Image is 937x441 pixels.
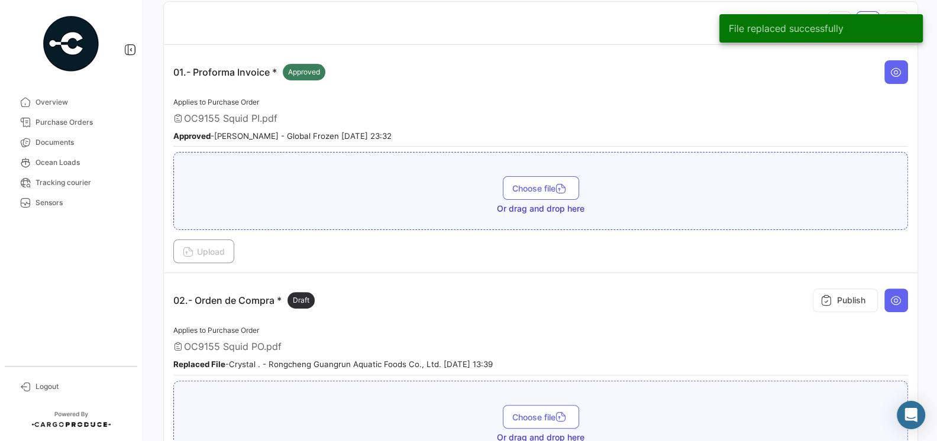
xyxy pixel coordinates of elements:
[173,64,325,80] p: 01.- Proforma Invoice *
[173,359,493,369] small: - Crystal . - Rongcheng Guangrun Aquatic Foods Co., Ltd. [DATE] 13:39
[173,131,392,141] small: - [PERSON_NAME] - Global Frozen [DATE] 23:32
[35,157,128,168] span: Ocean Loads
[9,173,133,193] a: Tracking courier
[35,381,128,392] span: Logout
[183,247,225,257] span: Upload
[9,132,133,153] a: Documents
[503,176,579,200] button: Choose file
[503,405,579,429] button: Choose file
[184,112,277,124] span: OC9155 Squid PI.pdf
[41,14,101,73] img: powered-by.png
[288,67,320,77] span: Approved
[173,326,259,335] span: Applies to Purchase Order
[813,288,878,312] button: Publish
[497,203,584,215] span: Or drag and drop here
[173,131,211,141] b: Approved
[184,341,282,352] span: OC9155 Squid PO.pdf
[293,295,309,306] span: Draft
[897,401,925,429] div: Abrir Intercom Messenger
[9,112,133,132] a: Purchase Orders
[173,98,259,106] span: Applies to Purchase Order
[173,359,225,369] b: Replaced File
[173,292,315,309] p: 02.- Orden de Compra *
[9,193,133,213] a: Sensors
[512,412,570,422] span: Choose file
[9,92,133,112] a: Overview
[35,97,128,108] span: Overview
[35,197,128,208] span: Sensors
[35,117,128,128] span: Purchase Orders
[512,183,570,193] span: Choose file
[35,137,128,148] span: Documents
[9,153,133,173] a: Ocean Loads
[173,239,234,263] button: Upload
[35,177,128,188] span: Tracking courier
[729,22,844,34] span: File replaced successfully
